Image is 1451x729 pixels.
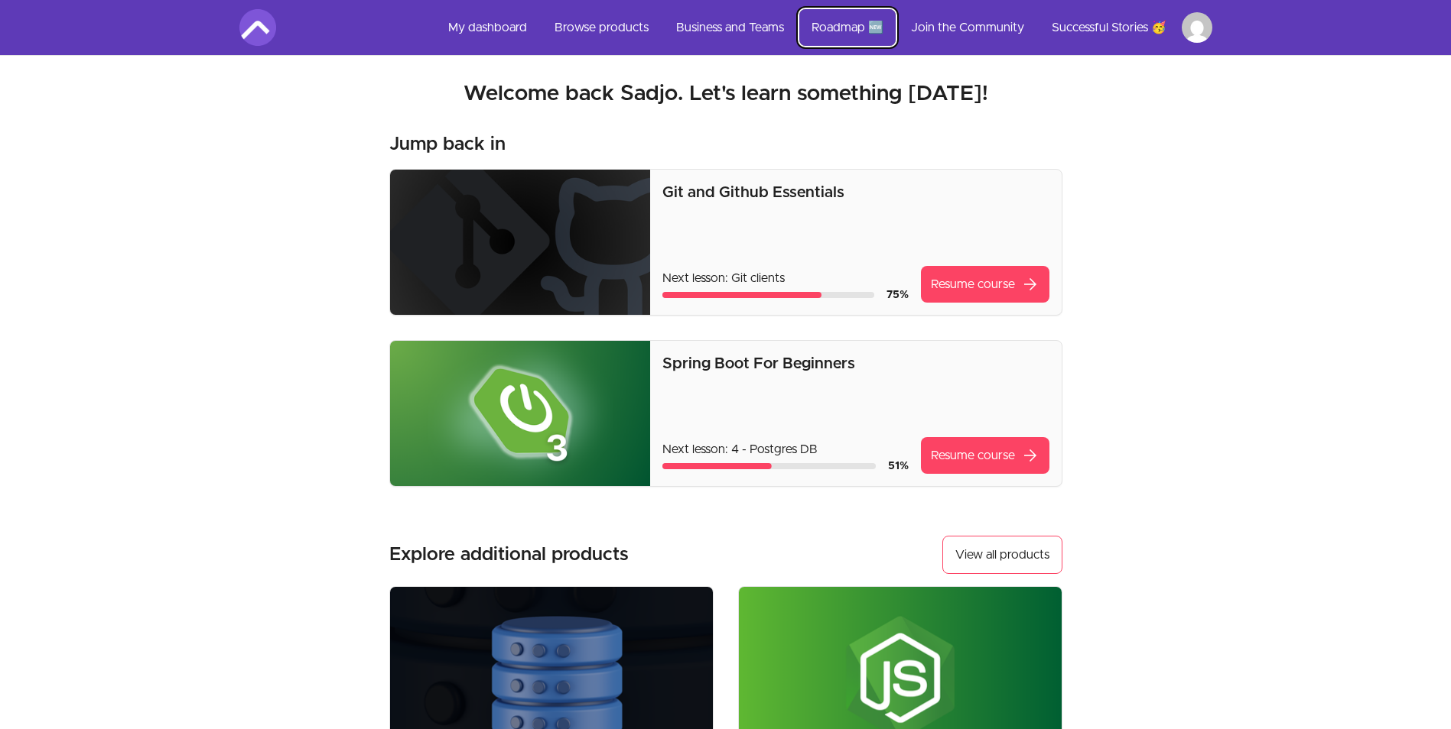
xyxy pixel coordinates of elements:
a: Browse products [542,9,661,46]
img: Product image for Spring Boot For Beginners [390,341,651,486]
p: Next lesson: 4 - Postgres DB [662,440,908,458]
a: Resume coursearrow_forward [921,266,1049,303]
h2: Welcome back Sadjo. Let's learn something [DATE]! [239,80,1212,108]
img: Profile image for Sadjo Peguy Nya [1182,12,1212,43]
a: My dashboard [436,9,539,46]
img: Amigoscode logo [239,9,276,46]
span: arrow_forward [1021,275,1039,293]
span: arrow_forward [1021,446,1039,465]
p: Spring Boot For Beginners [662,353,1049,374]
p: Next lesson: Git clients [662,269,908,287]
a: Business and Teams [664,9,796,46]
a: Successful Stories 🥳 [1039,9,1179,46]
a: Join the Community [899,9,1036,46]
div: Course progress [662,292,874,298]
a: View all products [942,536,1062,574]
nav: Main [436,9,1212,46]
span: 51 % [888,461,909,471]
h3: Explore additional products [389,543,629,567]
img: Product image for Git and Github Essentials [390,170,651,315]
span: 75 % [887,290,909,300]
h3: Jump back in [389,132,506,157]
div: Course progress [662,463,875,469]
a: Resume coursearrow_forward [921,437,1049,474]
p: Git and Github Essentials [662,182,1049,203]
a: Roadmap 🆕 [799,9,896,46]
